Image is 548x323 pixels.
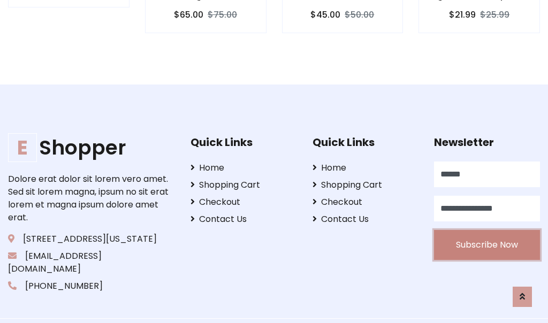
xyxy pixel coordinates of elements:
a: Contact Us [191,213,296,226]
h5: Newsletter [434,136,540,149]
del: $75.00 [208,9,237,21]
del: $25.99 [480,9,509,21]
a: Shopping Cart [191,179,296,191]
a: Shopping Cart [313,179,418,191]
a: Contact Us [313,213,418,226]
h6: $65.00 [174,10,203,20]
a: Checkout [313,196,418,209]
h5: Quick Links [191,136,296,149]
p: [EMAIL_ADDRESS][DOMAIN_NAME] [8,250,174,275]
a: EShopper [8,136,174,160]
h5: Quick Links [313,136,418,149]
p: [PHONE_NUMBER] [8,280,174,293]
del: $50.00 [345,9,374,21]
h6: $45.00 [310,10,340,20]
button: Subscribe Now [434,230,540,260]
p: [STREET_ADDRESS][US_STATE] [8,233,174,245]
a: Checkout [191,196,296,209]
a: Home [191,161,296,174]
p: Dolore erat dolor sit lorem vero amet. Sed sit lorem magna, ipsum no sit erat lorem et magna ipsu... [8,173,174,224]
h1: Shopper [8,136,174,160]
h6: $21.99 [449,10,476,20]
a: Home [313,161,418,174]
span: E [8,133,37,162]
